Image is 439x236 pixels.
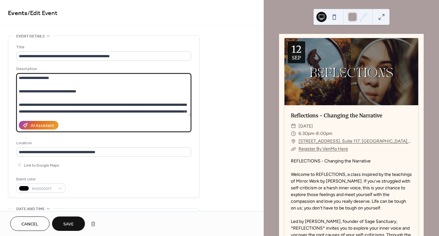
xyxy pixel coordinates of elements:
[291,44,302,54] div: 12
[314,130,316,138] span: -
[27,7,57,20] span: / Edit Event
[31,122,54,129] div: AI Assistant
[291,138,296,145] div: ​
[292,55,301,60] div: Sep
[8,7,27,20] a: Events
[32,185,55,192] span: #000000FF
[16,140,190,146] div: Location
[291,145,296,153] div: ​
[24,162,59,169] span: Link to Google Maps
[10,216,49,231] button: Cancel
[316,130,332,138] span: 8:00pm
[291,122,296,130] div: ​
[16,66,190,72] div: Description
[16,44,190,51] div: Title
[291,130,296,138] div: ​
[16,206,45,212] span: Date and time
[299,122,313,130] span: [DATE]
[299,130,314,138] span: 6:30pm
[19,121,58,130] button: AI Assistant
[299,138,412,145] a: [STREET_ADDRESS]. Suite 117. [GEOGRAPHIC_DATA], [GEOGRAPHIC_DATA]
[52,216,85,231] button: Save
[291,112,382,119] a: Reflections - Changing the Narrative
[16,33,45,40] span: Event details
[63,221,74,228] span: Save
[21,221,38,228] span: Cancel
[16,176,64,183] div: Event color
[299,146,348,152] a: Register By VenMo Here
